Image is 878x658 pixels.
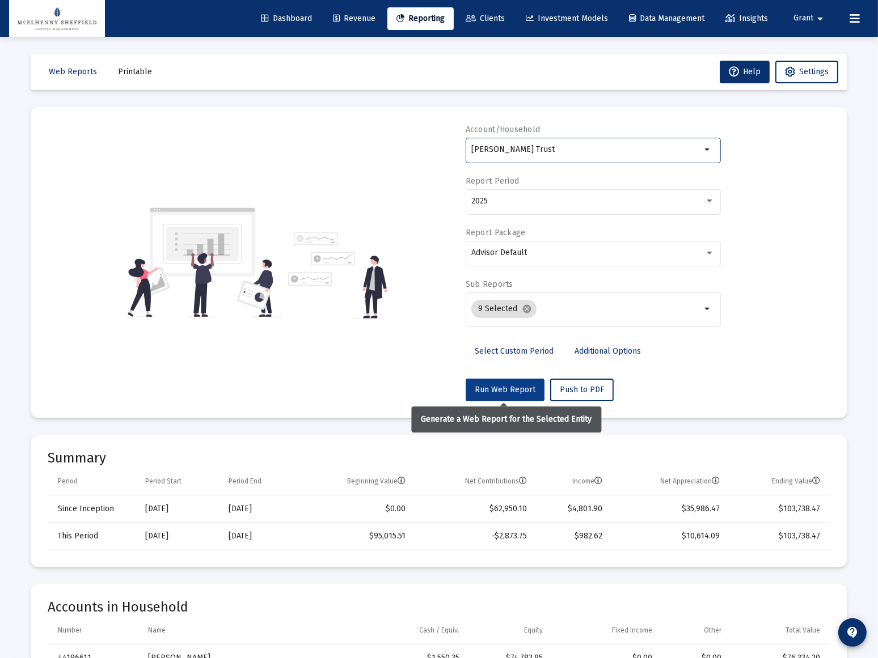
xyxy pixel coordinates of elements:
span: 2025 [471,196,488,206]
div: Total Value [786,626,820,635]
div: [DATE] [145,503,213,515]
span: Reporting [396,14,445,23]
div: Equity [524,626,543,635]
td: $103,738.47 [728,495,830,523]
div: [DATE] [145,530,213,542]
span: Run Web Report [475,385,535,394]
td: Column Ending Value [728,468,830,495]
img: Dashboard [18,7,96,30]
td: Column Beginning Value [299,468,413,495]
span: Settings [799,67,829,77]
span: Revenue [333,14,375,23]
a: Dashboard [252,7,321,30]
span: Grant [793,14,813,23]
span: Advisor Default [471,248,527,257]
label: Report Period [466,176,520,186]
button: Web Reports [40,61,106,83]
div: [DATE] [229,503,292,515]
a: Clients [457,7,514,30]
td: Column Other [660,617,729,644]
td: Column Total Value [729,617,830,644]
mat-chip-list: Selection [471,298,701,320]
div: Net Appreciation [660,477,720,486]
span: Investment Models [526,14,608,23]
td: $103,738.47 [728,523,830,550]
mat-icon: cancel [522,304,532,314]
td: $10,614.09 [610,523,728,550]
span: Select Custom Period [475,346,554,356]
span: Help [729,67,761,77]
span: Insights [725,14,768,23]
mat-icon: arrow_drop_down [701,302,715,316]
label: Report Package [466,228,526,237]
button: Printable [109,61,161,83]
span: Additional Options [575,346,641,356]
div: Period [58,477,78,486]
img: reporting-alt [288,232,387,319]
td: $95,015.51 [299,523,413,550]
a: Investment Models [517,7,617,30]
input: Search or select an account or household [471,145,701,154]
td: $0.00 [299,495,413,523]
mat-card-title: Summary [48,452,830,464]
td: Column Net Appreciation [610,468,728,495]
a: Insights [716,7,777,30]
div: Fixed Income [612,626,652,635]
span: Web Reports [49,67,97,77]
td: $35,986.47 [610,495,728,523]
button: Help [720,61,770,83]
div: Number [58,626,82,635]
td: -$2,873.75 [413,523,535,550]
td: Column Equity [467,617,551,644]
td: Column Cash / Equiv. [359,617,467,644]
button: Grant [780,7,841,29]
div: Income [572,477,602,486]
label: Account/Household [466,125,541,134]
img: reporting [125,206,281,319]
span: Dashboard [261,14,312,23]
span: Printable [118,67,152,77]
td: Column Period End [221,468,299,495]
mat-card-title: Accounts in Household [48,601,830,613]
div: Beginning Value [347,477,406,486]
button: Push to PDF [550,379,614,401]
mat-icon: arrow_drop_down [813,7,827,30]
div: Cash / Equiv. [419,626,459,635]
button: Run Web Report [466,379,544,401]
div: [DATE] [229,530,292,542]
div: Period Start [145,477,181,486]
div: Net Contributions [465,477,527,486]
a: Revenue [324,7,385,30]
td: Column Name [140,617,359,644]
mat-icon: contact_support [846,626,859,639]
div: Other [704,626,721,635]
span: Push to PDF [560,385,604,394]
td: $4,801.90 [535,495,610,523]
td: Column Net Contributions [413,468,535,495]
td: Column Income [535,468,610,495]
div: Data grid [48,468,830,550]
td: This Period [48,523,137,550]
td: Column Period Start [137,468,221,495]
div: Ending Value [772,477,820,486]
td: $982.62 [535,523,610,550]
div: Name [148,626,166,635]
mat-chip: 9 Selected [471,300,537,318]
td: Since Inception [48,495,137,523]
button: Settings [775,61,838,83]
td: $62,950.10 [413,495,535,523]
div: Period End [229,477,261,486]
td: Column Fixed Income [551,617,660,644]
span: Clients [466,14,505,23]
label: Sub Reports [466,279,513,289]
td: Column Period [48,468,137,495]
mat-icon: arrow_drop_down [701,143,715,156]
a: Data Management [620,7,714,30]
td: Column Number [48,617,140,644]
a: Reporting [387,7,454,30]
span: Data Management [629,14,704,23]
